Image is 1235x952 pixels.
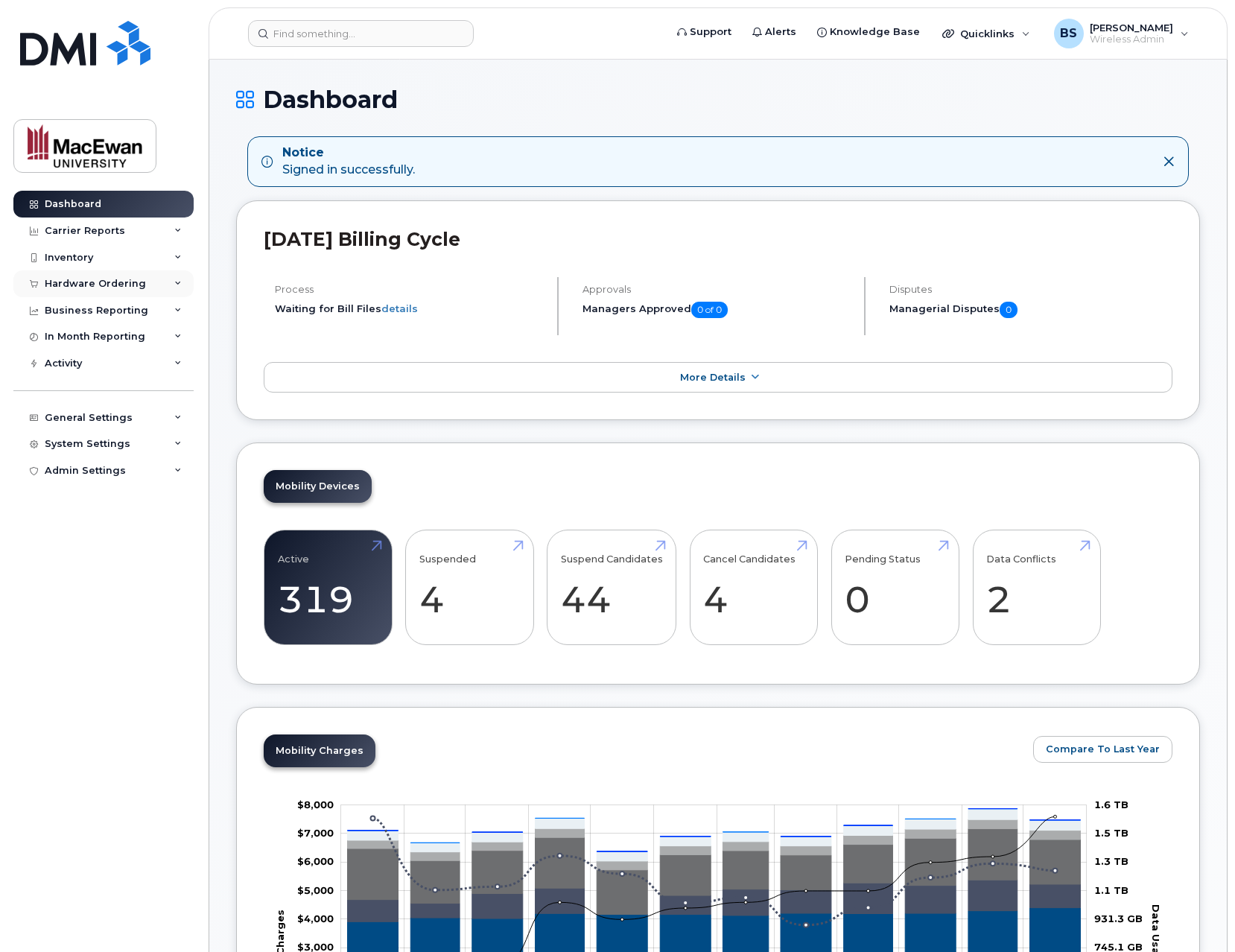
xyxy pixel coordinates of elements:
g: $0 [297,799,334,810]
tspan: 1.5 TB [1094,827,1128,839]
a: Suspended 4 [419,539,520,637]
a: Pending Status 0 [845,539,945,637]
h4: Approvals [582,284,852,295]
g: Roaming [348,880,1081,921]
button: Compare To Last Year [1033,736,1172,763]
span: More Details [680,372,746,383]
h5: Managerial Disputes [889,302,1172,318]
g: $0 [297,856,334,868]
a: Data Conflicts 2 [986,539,1087,637]
a: Suspend Candidates 44 [561,539,663,637]
g: $0 [297,913,334,924]
span: Compare To Last Year [1046,742,1160,756]
h5: Managers Approved [582,302,852,318]
tspan: $7,000 [297,827,334,839]
tspan: $4,000 [297,913,334,924]
tspan: $8,000 [297,799,334,810]
tspan: 1.6 TB [1094,799,1128,810]
tspan: 1.3 TB [1094,856,1128,868]
g: GST [348,809,1081,861]
tspan: $5,000 [297,884,334,896]
a: Active 319 [278,539,378,637]
a: Mobility Devices [264,470,372,503]
a: details [381,302,418,314]
h4: Disputes [889,284,1172,295]
g: $0 [297,827,334,839]
span: 0 of 0 [691,302,728,318]
a: Cancel Candidates 4 [703,539,804,637]
div: Signed in successfully. [282,145,415,179]
tspan: 931.3 GB [1094,913,1143,924]
g: Features [348,819,1081,870]
g: Data [348,829,1081,915]
h2: [DATE] Billing Cycle [264,228,1172,250]
li: Waiting for Bill Files [275,302,545,316]
h1: Dashboard [236,86,1200,112]
span: 0 [1000,302,1017,318]
tspan: $6,000 [297,856,334,868]
strong: Notice [282,145,415,162]
a: Mobility Charges [264,734,375,767]
h4: Process [275,284,545,295]
tspan: 1.1 TB [1094,884,1128,896]
g: $0 [297,884,334,896]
